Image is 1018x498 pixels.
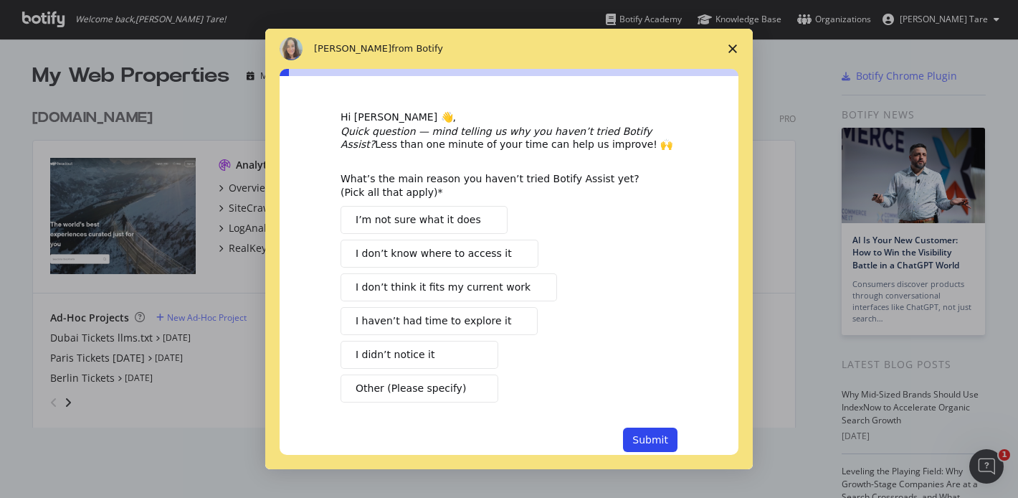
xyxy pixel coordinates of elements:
span: I haven’t had time to explore it [356,314,511,329]
div: Less than one minute of your time can help us improve! 🙌 [341,125,677,151]
button: I didn’t notice it [341,341,498,369]
i: Quick question — mind telling us why you haven’t tried Botify Assist? [341,126,652,150]
button: Submit [623,428,677,452]
button: I don’t think it fits my current work [341,273,557,301]
button: Other (Please specify) [341,375,498,403]
div: Hi [PERSON_NAME] 👋, [341,111,677,125]
span: Other (Please specify) [356,381,466,396]
span: I don’t know where to access it [356,246,512,261]
span: I didn’t notice it [356,347,434,362]
span: [PERSON_NAME] [314,43,391,54]
button: I don’t know where to access it [341,240,538,268]
div: What’s the main reason you haven’t tried Botify Assist yet? (Pick all that apply) [341,172,656,198]
button: I’m not sure what it does [341,206,508,234]
span: I’m not sure what it does [356,212,481,227]
span: I don’t think it fits my current work [356,280,531,295]
img: Profile image for Colleen [280,37,303,60]
span: Close survey [713,29,753,69]
span: from Botify [391,43,443,54]
button: I haven’t had time to explore it [341,307,538,335]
